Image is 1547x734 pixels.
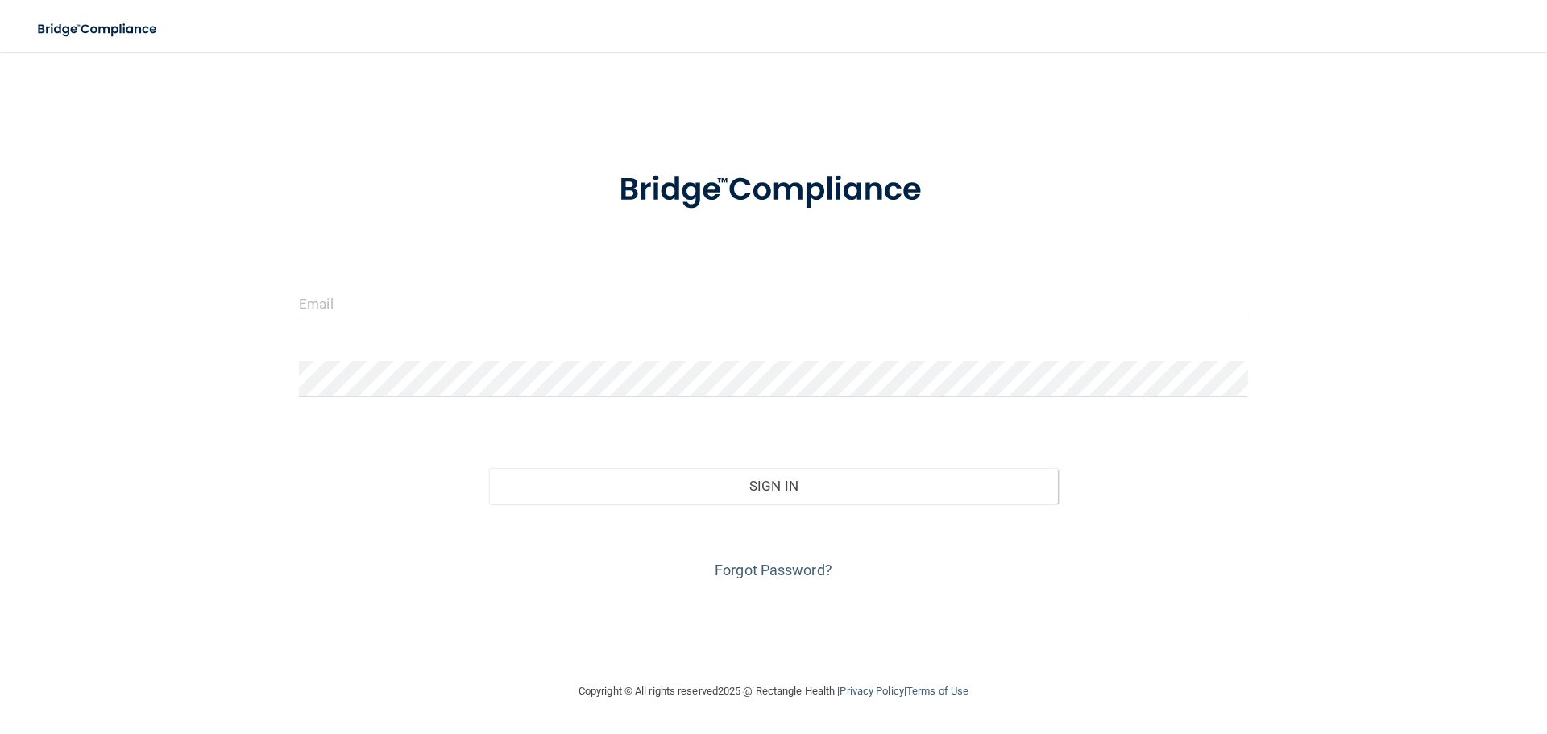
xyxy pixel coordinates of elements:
[489,468,1059,504] button: Sign In
[24,13,172,46] img: bridge_compliance_login_screen.278c3ca4.svg
[586,148,961,232] img: bridge_compliance_login_screen.278c3ca4.svg
[299,285,1248,321] input: Email
[715,562,832,578] a: Forgot Password?
[840,685,903,697] a: Privacy Policy
[479,666,1068,717] div: Copyright © All rights reserved 2025 @ Rectangle Health | |
[906,685,968,697] a: Terms of Use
